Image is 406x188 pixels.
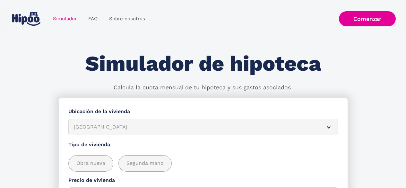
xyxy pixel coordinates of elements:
[74,123,317,131] div: [GEOGRAPHIC_DATA]
[82,13,103,25] a: FAQ
[114,84,292,92] p: Calcula la cuota mensual de tu hipoteca y sus gastos asociados.
[68,119,338,135] article: [GEOGRAPHIC_DATA]
[85,52,321,76] h1: Simulador de hipoteca
[68,176,338,184] label: Precio de vivienda
[126,159,164,167] span: Segunda mano
[68,155,338,172] div: add_description_here
[76,159,105,167] span: Obra nueva
[68,141,338,149] label: Tipo de vivienda
[339,11,396,26] a: Comenzar
[11,9,42,28] a: home
[103,13,151,25] a: Sobre nosotros
[47,13,82,25] a: Simulador
[68,108,338,116] label: Ubicación de la vivienda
